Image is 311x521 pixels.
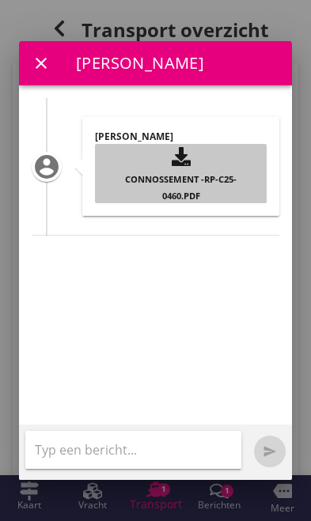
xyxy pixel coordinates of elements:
i: close [32,54,51,73]
div: [PERSON_NAME] [76,51,204,75]
h4: [PERSON_NAME] [95,130,267,144]
input: Typ een bericht... [35,437,232,462]
button: Connossement -RP-C25-0460.pdf [95,144,267,203]
i: account_circle [28,148,66,186]
span: Connossement -RP-C25-0460.pdf [125,173,237,202]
